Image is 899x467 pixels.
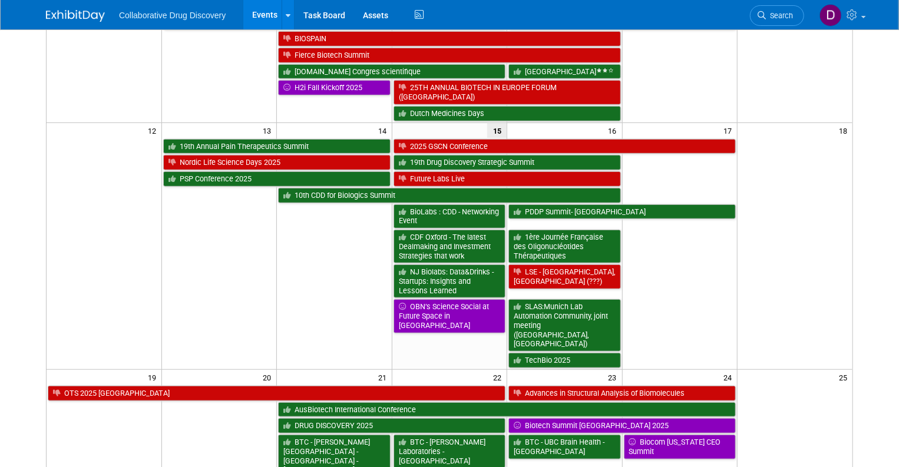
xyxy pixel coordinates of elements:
a: OTS 2025 [GEOGRAPHIC_DATA] [48,386,505,401]
a: Future Labs Live [394,171,621,187]
a: Search [750,5,804,26]
img: ExhibitDay [46,10,105,22]
a: [GEOGRAPHIC_DATA] [508,64,620,80]
a: PSP Conference 2025 [163,171,391,187]
span: 12 [147,123,161,138]
span: 13 [262,123,276,138]
span: 17 [722,123,737,138]
span: 15 [487,123,507,138]
span: Collaborative Drug Discovery [119,11,226,20]
span: 20 [262,370,276,385]
a: Dutch Medicines Days [394,106,621,121]
a: Advances in Structural Analysis of Biomolecules [508,386,736,401]
a: CDF Oxford - The latest Dealmaking and Investment Strategies that work [394,230,505,263]
a: 1ère Journée Française des Oligonucléotides Thérapeutiques [508,230,620,263]
a: Biotech Summit [GEOGRAPHIC_DATA] 2025 [508,418,736,433]
a: PDDP Summit- [GEOGRAPHIC_DATA] [508,204,736,220]
a: BTC - UBC Brain Health - [GEOGRAPHIC_DATA] [508,435,620,459]
a: Fierce Biotech Summit [278,48,620,63]
a: SLAS:Munich Lab Automation Community, joint meeting ([GEOGRAPHIC_DATA], [GEOGRAPHIC_DATA]) [508,299,620,352]
a: DRUG DISCOVERY 2025 [278,418,505,433]
a: H2i Fall Kickoff 2025 [278,80,390,95]
a: 2025 GSCN Conference [394,139,736,154]
a: 19th Annual Pain Therapeutics Summit [163,139,391,154]
span: 16 [607,123,622,138]
a: Biocom [US_STATE] CEO Summit [624,435,736,459]
span: 14 [377,123,392,138]
a: [DOMAIN_NAME] Congres scientifique [278,64,505,80]
img: Daniel Castro [819,4,842,27]
a: AusBiotech International Conference [278,402,736,418]
span: 19 [147,370,161,385]
span: 22 [492,370,507,385]
span: 24 [722,370,737,385]
span: 25 [838,370,852,385]
a: 10th CDD for Biologics Summit [278,188,620,203]
a: BIOSPAIN [278,31,620,47]
span: 21 [377,370,392,385]
a: NJ Biolabs: Data&Drinks - Startups: Insights and Lessons Learned [394,264,505,298]
a: 19th Drug Discovery Strategic Summit [394,155,621,170]
a: BioLabs : CDD - Networking Event [394,204,505,228]
a: Nordic Life Science Days 2025 [163,155,391,170]
a: OBN’s Science Social at Future Space in [GEOGRAPHIC_DATA] [394,299,505,333]
span: 23 [607,370,622,385]
span: Search [766,11,793,20]
a: TechBio 2025 [508,353,620,368]
a: LSE - [GEOGRAPHIC_DATA], [GEOGRAPHIC_DATA] (???) [508,264,620,289]
span: 18 [838,123,852,138]
a: 25TH ANNUAL BIOTECH IN EUROPE FORUM ([GEOGRAPHIC_DATA]) [394,80,621,104]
